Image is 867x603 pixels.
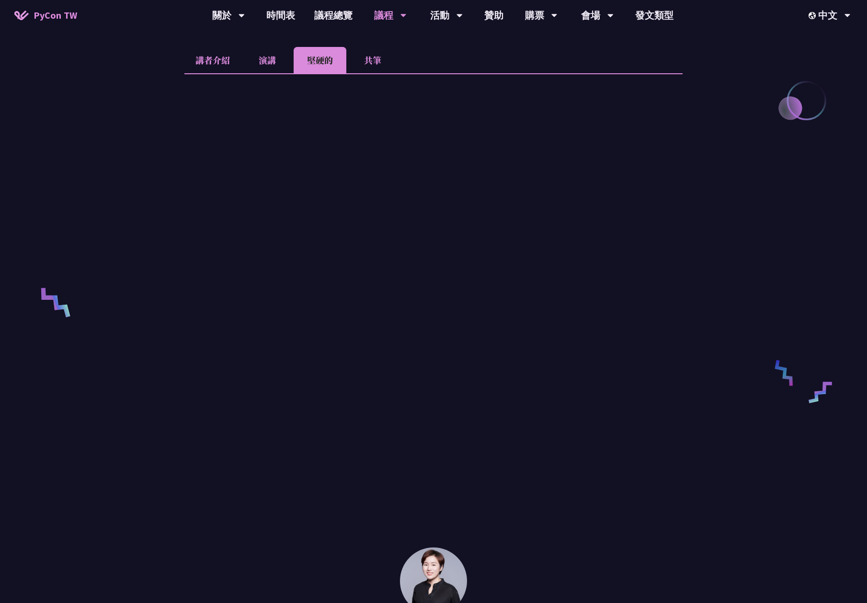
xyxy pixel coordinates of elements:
font: 中文 [818,9,837,21]
font: 堅硬的 [307,54,333,66]
font: PyCon TW [34,9,77,21]
img: PyCon TW 2025 首頁圖標 [14,11,29,20]
font: 發文類型 [635,9,673,21]
li: 講者介紹 [184,47,241,73]
font: 時間表 [266,9,295,21]
li: 演講 [241,47,294,73]
img: 區域設定圖標 [809,12,818,19]
a: PyCon TW [5,3,87,27]
li: 共筆 [346,47,399,73]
